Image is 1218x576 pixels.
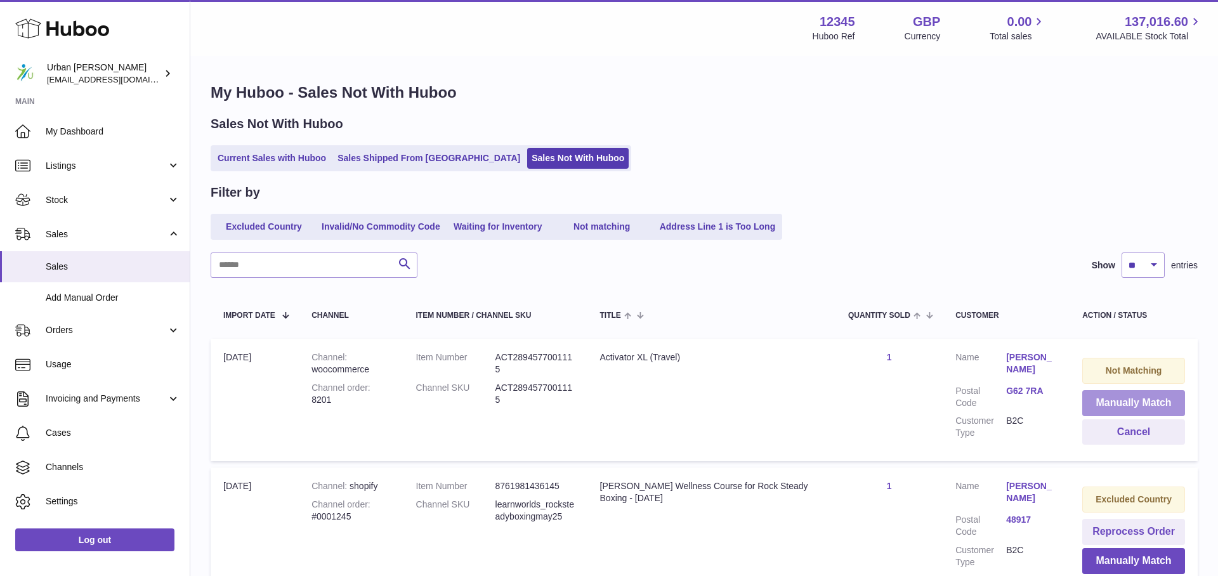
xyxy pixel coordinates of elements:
dt: Postal Code [955,514,1006,538]
strong: 12345 [820,13,855,30]
span: Orders [46,324,167,336]
div: Action / Status [1082,311,1185,320]
strong: Not Matching [1106,365,1162,376]
a: Sales Shipped From [GEOGRAPHIC_DATA] [333,148,525,169]
h1: My Huboo - Sales Not With Huboo [211,82,1198,103]
button: Manually Match [1082,548,1185,574]
a: Log out [15,528,174,551]
h2: Sales Not With Huboo [211,115,343,133]
td: [DATE] [211,339,299,461]
a: 1 [887,352,892,362]
span: Add Manual Order [46,292,180,304]
div: Currency [905,30,941,43]
div: Customer [955,311,1057,320]
strong: GBP [913,13,940,30]
dt: Name [955,480,1006,507]
a: G62 7RA [1006,385,1057,397]
span: Cases [46,427,180,439]
strong: Channel [311,352,347,362]
button: Manually Match [1082,390,1185,416]
dt: Channel SKU [416,382,495,406]
div: [PERSON_NAME] Wellness Course for Rock Steady Boxing - [DATE] [600,480,823,504]
div: 8201 [311,382,390,406]
a: 1 [887,481,892,491]
dt: Customer Type [955,544,1006,568]
a: Current Sales with Huboo [213,148,331,169]
span: 137,016.60 [1125,13,1188,30]
dd: B2C [1006,415,1057,439]
div: shopify [311,480,390,492]
div: Urban [PERSON_NAME] [47,62,161,86]
a: Waiting for Inventory [447,216,549,237]
span: Import date [223,311,275,320]
div: Huboo Ref [813,30,855,43]
span: Settings [46,495,180,507]
label: Show [1092,259,1115,272]
dd: learnworlds_rocksteadyboxingmay25 [495,499,575,523]
span: Sales [46,261,180,273]
strong: Excluded Country [1096,494,1172,504]
dt: Customer Type [955,415,1006,439]
dd: ACT2894577001115 [495,351,575,376]
a: [PERSON_NAME] [1006,351,1057,376]
span: Title [600,311,621,320]
span: [EMAIL_ADDRESS][DOMAIN_NAME] [47,74,187,84]
span: entries [1171,259,1198,272]
dd: ACT2894577001115 [495,382,575,406]
strong: Channel order [311,499,370,509]
span: Invoicing and Payments [46,393,167,405]
div: #0001245 [311,499,390,523]
strong: Channel order [311,383,370,393]
button: Cancel [1082,419,1185,445]
a: Excluded Country [213,216,315,237]
span: Total sales [990,30,1046,43]
span: Usage [46,358,180,370]
dt: Name [955,351,1006,379]
span: Listings [46,160,167,172]
strong: Channel [311,481,350,491]
div: Item Number / Channel SKU [416,311,575,320]
h2: Filter by [211,184,260,201]
a: [PERSON_NAME] [1006,480,1057,504]
img: orders@urbanpoling.com [15,64,34,83]
span: Quantity Sold [848,311,910,320]
div: woocommerce [311,351,390,376]
span: AVAILABLE Stock Total [1096,30,1203,43]
dd: B2C [1006,544,1057,568]
a: Invalid/No Commodity Code [317,216,445,237]
span: My Dashboard [46,126,180,138]
span: Sales [46,228,167,240]
a: 48917 [1006,514,1057,526]
button: Reprocess Order [1082,519,1185,545]
a: Sales Not With Huboo [527,148,629,169]
div: Activator XL (Travel) [600,351,823,363]
dt: Item Number [416,480,495,492]
a: 137,016.60 AVAILABLE Stock Total [1096,13,1203,43]
a: Not matching [551,216,653,237]
dt: Item Number [416,351,495,376]
a: Address Line 1 is Too Long [655,216,780,237]
span: Channels [46,461,180,473]
div: Channel [311,311,390,320]
dd: 8761981436145 [495,480,575,492]
dt: Postal Code [955,385,1006,409]
a: 0.00 Total sales [990,13,1046,43]
span: 0.00 [1007,13,1032,30]
dt: Channel SKU [416,499,495,523]
span: Stock [46,194,167,206]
